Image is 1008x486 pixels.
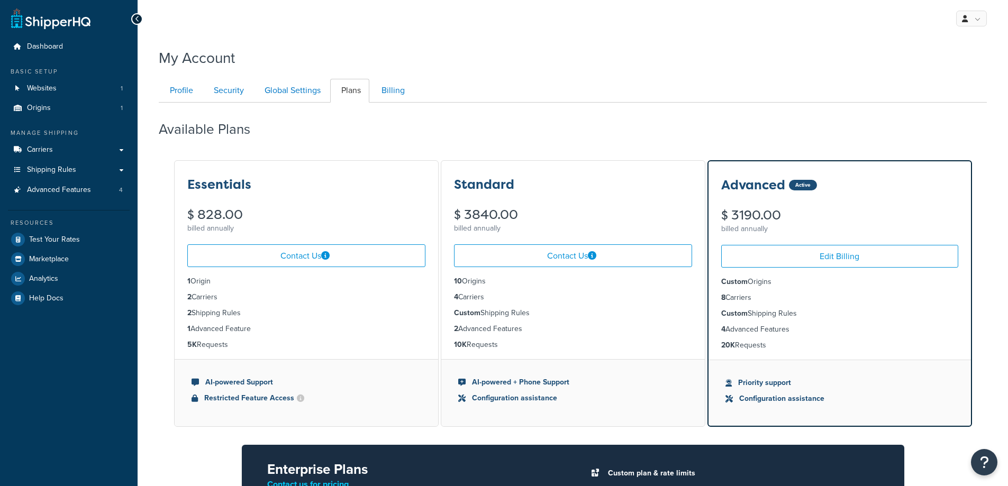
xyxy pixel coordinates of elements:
[458,392,688,404] li: Configuration assistance
[187,323,425,335] li: Advanced Feature
[187,208,425,221] div: $ 828.00
[119,186,123,195] span: 4
[454,339,467,350] strong: 10K
[187,276,190,287] strong: 1
[454,307,692,319] li: Shipping Rules
[187,291,192,302] strong: 2
[789,180,817,190] div: Active
[721,276,958,288] li: Origins
[159,79,202,103] a: Profile
[370,79,413,103] a: Billing
[721,292,958,304] li: Carriers
[29,235,80,244] span: Test Your Rates
[187,244,425,267] a: Contact Us
[8,180,130,200] a: Advanced Features 4
[8,37,130,57] a: Dashboard
[721,292,725,303] strong: 8
[721,340,735,351] strong: 20K
[8,79,130,98] a: Websites 1
[27,104,51,113] span: Origins
[187,323,190,334] strong: 1
[187,339,425,351] li: Requests
[121,104,123,113] span: 1
[725,393,954,405] li: Configuration assistance
[8,160,130,180] a: Shipping Rules
[454,276,692,287] li: Origins
[454,208,692,221] div: $ 3840.00
[27,166,76,175] span: Shipping Rules
[27,42,63,51] span: Dashboard
[8,230,130,249] a: Test Your Rates
[187,221,425,236] div: billed annually
[29,294,63,303] span: Help Docs
[603,466,879,481] li: Custom plan & rate limits
[721,340,958,351] li: Requests
[458,377,688,388] li: AI-powered + Phone Support
[187,307,192,318] strong: 2
[721,324,958,335] li: Advanced Features
[192,377,421,388] li: AI-powered Support
[121,84,123,93] span: 1
[454,339,692,351] li: Requests
[8,67,130,76] div: Basic Setup
[721,209,958,222] div: $ 3190.00
[454,276,462,287] strong: 10
[8,180,130,200] li: Advanced Features
[454,307,480,318] strong: Custom
[454,244,692,267] a: Contact Us
[187,307,425,319] li: Shipping Rules
[721,245,958,268] a: Edit Billing
[29,274,58,283] span: Analytics
[8,269,130,288] a: Analytics
[721,178,785,192] h3: Advanced
[187,291,425,303] li: Carriers
[187,178,251,191] h3: Essentials
[267,462,556,477] h2: Enterprise Plans
[27,145,53,154] span: Carriers
[330,79,369,103] a: Plans
[8,129,130,137] div: Manage Shipping
[454,178,514,191] h3: Standard
[11,8,90,29] a: ShipperHQ Home
[187,276,425,287] li: Origin
[721,308,748,319] strong: Custom
[159,122,266,137] h2: Available Plans
[454,323,458,334] strong: 2
[203,79,252,103] a: Security
[454,291,458,302] strong: 4
[8,250,130,269] a: Marketplace
[27,84,57,93] span: Websites
[253,79,329,103] a: Global Settings
[721,324,725,335] strong: 4
[8,98,130,118] li: Origins
[721,308,958,319] li: Shipping Rules
[454,323,692,335] li: Advanced Features
[721,276,748,287] strong: Custom
[454,291,692,303] li: Carriers
[725,377,954,389] li: Priority support
[27,186,91,195] span: Advanced Features
[8,289,130,308] a: Help Docs
[187,339,197,350] strong: 5K
[8,79,130,98] li: Websites
[159,48,235,68] h1: My Account
[8,98,130,118] a: Origins 1
[971,449,997,475] button: Open Resource Center
[454,221,692,236] div: billed annually
[192,392,421,404] li: Restricted Feature Access
[8,218,130,227] div: Resources
[721,222,958,236] div: billed annually
[29,255,69,264] span: Marketplace
[8,140,130,160] a: Carriers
